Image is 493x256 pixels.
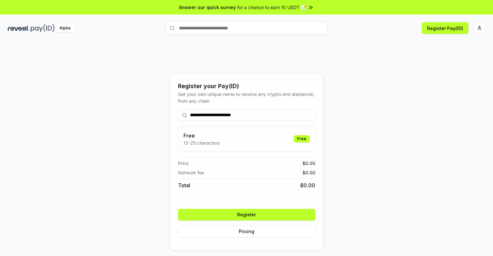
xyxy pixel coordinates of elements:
[178,91,315,104] div: Get your own unique name to receive any crypto and stablecoin, from any chain
[300,181,315,189] span: $ 0.00
[302,160,315,167] span: $ 0.00
[294,135,310,142] div: Free
[178,209,315,220] button: Register
[178,160,189,167] span: Price
[302,169,315,176] span: $ 0.00
[178,181,190,189] span: Total
[8,24,29,32] img: reveel_dark
[56,24,74,32] div: Alpha
[237,4,306,11] span: for a chance to earn 10 USDT 📝
[178,169,204,176] span: Network fee
[178,226,315,237] button: Pricing
[184,132,220,139] h3: Free
[178,82,315,91] div: Register your Pay(ID)
[179,4,236,11] span: Answer our quick survey
[184,139,220,146] p: 13-25 characters
[422,22,468,34] button: Register Pay(ID)
[31,24,55,32] img: pay_id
